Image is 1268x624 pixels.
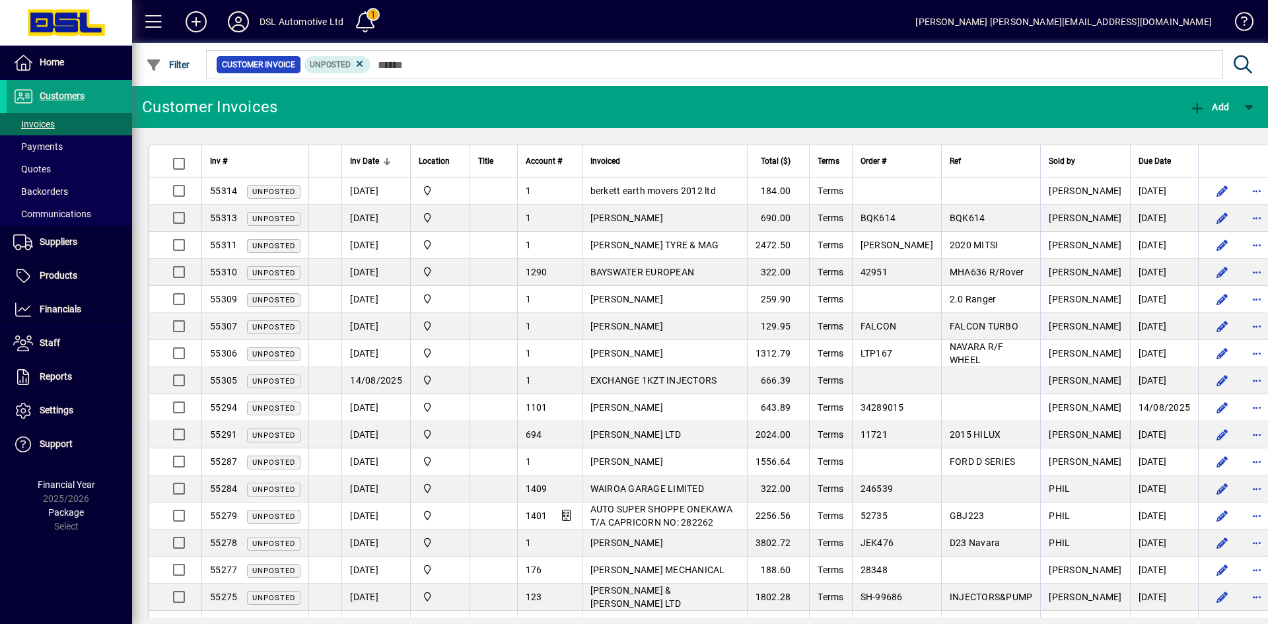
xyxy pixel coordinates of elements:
[40,371,72,382] span: Reports
[590,154,620,168] span: Invoiced
[1212,559,1233,580] button: Edit
[526,565,542,575] span: 176
[818,213,843,223] span: Terms
[526,402,547,413] span: 1101
[1049,154,1121,168] div: Sold by
[590,154,739,168] div: Invoiced
[1049,429,1121,440] span: [PERSON_NAME]
[747,584,810,611] td: 1802.28
[1130,178,1199,205] td: [DATE]
[590,402,663,413] span: [PERSON_NAME]
[1246,424,1267,445] button: More options
[341,232,410,259] td: [DATE]
[1049,483,1070,494] span: PHIL
[1212,532,1233,553] button: Edit
[210,154,227,168] span: Inv #
[252,269,295,277] span: Unposted
[13,164,51,174] span: Quotes
[7,428,132,461] a: Support
[7,226,132,259] a: Suppliers
[341,259,410,286] td: [DATE]
[526,154,574,168] div: Account #
[341,178,410,205] td: [DATE]
[818,592,843,602] span: Terms
[818,294,843,304] span: Terms
[590,537,663,548] span: [PERSON_NAME]
[747,367,810,394] td: 666.39
[252,539,295,548] span: Unposted
[1246,586,1267,607] button: More options
[304,56,371,73] mat-chip: Customer Invoice Status: Unposted
[818,375,843,386] span: Terms
[341,286,410,313] td: [DATE]
[1246,532,1267,553] button: More options
[40,337,60,348] span: Staff
[40,405,73,415] span: Settings
[861,267,888,277] span: 42951
[252,215,295,223] span: Unposted
[818,510,843,521] span: Terms
[252,594,295,602] span: Unposted
[7,158,132,180] a: Quotes
[747,205,810,232] td: 690.00
[478,154,509,168] div: Title
[915,11,1212,32] div: [PERSON_NAME] [PERSON_NAME][EMAIL_ADDRESS][DOMAIN_NAME]
[861,429,888,440] span: 11721
[210,429,237,440] span: 55291
[40,236,77,247] span: Suppliers
[48,507,84,518] span: Package
[210,267,237,277] span: 55310
[861,565,888,575] span: 28348
[419,319,462,333] span: Central
[419,536,462,550] span: Central
[252,350,295,359] span: Unposted
[861,537,894,548] span: JEK476
[950,213,985,223] span: BQK614
[478,154,493,168] span: Title
[210,375,237,386] span: 55305
[210,537,237,548] span: 55278
[747,232,810,259] td: 2472.50
[1246,451,1267,472] button: More options
[252,431,295,440] span: Unposted
[950,510,985,521] span: GBJ223
[210,402,237,413] span: 55294
[526,154,562,168] span: Account #
[1212,234,1233,256] button: Edit
[222,58,295,71] span: Customer Invoice
[175,10,217,34] button: Add
[1130,232,1199,259] td: [DATE]
[40,438,73,449] span: Support
[7,260,132,293] a: Products
[13,186,68,197] span: Backorders
[1246,370,1267,391] button: More options
[1212,397,1233,418] button: Edit
[818,402,843,413] span: Terms
[590,294,663,304] span: [PERSON_NAME]
[7,113,132,135] a: Invoices
[747,313,810,340] td: 129.95
[950,429,1001,440] span: 2015 HILUX
[1049,402,1121,413] span: [PERSON_NAME]
[590,375,717,386] span: EXCHANGE 1KZT INJECTORS
[419,184,462,198] span: Central
[419,265,462,279] span: Central
[210,154,300,168] div: Inv #
[1130,530,1199,557] td: [DATE]
[419,508,462,523] span: Central
[1212,586,1233,607] button: Edit
[40,304,81,314] span: Financials
[590,321,663,331] span: [PERSON_NAME]
[341,205,410,232] td: [DATE]
[761,154,791,168] span: Total ($)
[419,590,462,604] span: Central
[590,186,716,196] span: berkett earth movers 2012 ltd
[341,557,410,584] td: [DATE]
[341,503,410,530] td: [DATE]
[861,321,897,331] span: FALCON
[210,483,237,494] span: 55284
[526,321,531,331] span: 1
[210,240,237,250] span: 55311
[1130,421,1199,448] td: [DATE]
[210,348,237,359] span: 55306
